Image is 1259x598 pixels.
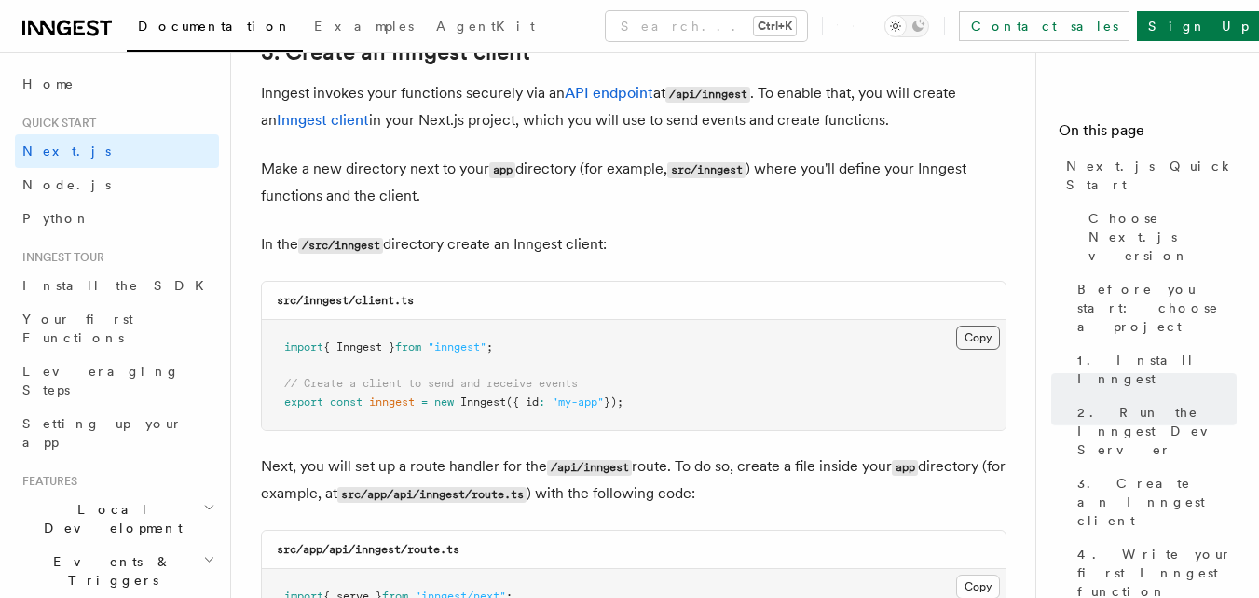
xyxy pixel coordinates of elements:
span: new [434,396,454,409]
code: src/app/api/inngest/route.ts [277,543,459,556]
a: Install the SDK [15,269,219,302]
code: /api/inngest [547,460,632,476]
span: Quick start [15,116,96,131]
span: // Create a client to send and receive events [284,377,578,390]
a: Python [15,202,219,235]
span: Setting up your app [22,416,183,450]
button: Toggle dark mode [884,15,929,37]
span: ({ id [506,396,539,409]
p: In the directory create an Inngest client: [261,231,1006,258]
code: app [892,460,918,476]
a: Examples [303,6,425,50]
span: Events & Triggers [15,552,203,590]
span: from [395,341,421,354]
span: 1. Install Inngest [1077,351,1237,388]
span: AgentKit [436,19,535,34]
kbd: Ctrl+K [754,17,796,35]
span: Features [15,474,77,489]
a: AgentKit [425,6,546,50]
span: import [284,341,323,354]
a: Contact sales [959,11,1129,41]
span: Next.js Quick Start [1066,157,1237,194]
span: Home [22,75,75,93]
span: Next.js [22,144,111,159]
span: 3. Create an Inngest client [1077,474,1237,530]
span: Node.js [22,177,111,192]
span: "my-app" [552,396,604,409]
span: { Inngest } [323,341,395,354]
button: Copy [956,326,1000,350]
a: Leveraging Steps [15,355,219,407]
code: src/inngest/client.ts [277,294,414,307]
button: Events & Triggers [15,545,219,597]
span: Python [22,211,90,226]
span: inngest [369,396,415,409]
a: API endpoint [565,84,653,102]
span: Choose Next.js version [1088,209,1237,265]
a: Next.js [15,134,219,168]
code: src/inngest [667,162,746,178]
span: Local Development [15,500,203,537]
code: app [489,162,515,178]
span: Install the SDK [22,278,215,293]
p: Make a new directory next to your directory (for example, ) where you'll define your Inngest func... [261,156,1006,209]
span: ; [486,341,493,354]
span: Inngest tour [15,250,104,265]
a: 3. Create an Inngest client [1070,466,1237,537]
span: export [284,396,323,409]
a: 2. Run the Inngest Dev Server [1070,396,1237,466]
span: : [539,396,545,409]
span: Documentation [138,19,292,34]
button: Search...Ctrl+K [606,11,807,41]
a: Node.js [15,168,219,202]
a: Before you start: choose a project [1070,272,1237,343]
p: Next, you will set up a route handler for the route. To do so, create a file inside your director... [261,453,1006,508]
code: src/app/api/inngest/route.ts [337,487,527,503]
span: Examples [314,19,414,34]
span: Before you start: choose a project [1077,280,1237,336]
code: /api/inngest [665,87,750,103]
span: Your first Functions [22,312,133,345]
a: Documentation [127,6,303,52]
h4: On this page [1059,119,1237,149]
a: Setting up your app [15,407,219,459]
span: Inngest [460,396,506,409]
span: const [330,396,363,409]
span: Leveraging Steps [22,364,180,397]
a: Choose Next.js version [1081,202,1237,272]
code: /src/inngest [298,238,383,254]
a: 1. Install Inngest [1070,343,1237,396]
p: Inngest invokes your functions securely via an at . To enable that, you will create an in your Ne... [261,80,1006,133]
span: }); [604,396,623,409]
a: Next.js Quick Start [1059,149,1237,202]
span: = [421,396,428,409]
a: Inngest client [277,111,369,129]
button: Local Development [15,493,219,545]
a: Your first Functions [15,302,219,355]
a: Home [15,67,219,101]
span: 2. Run the Inngest Dev Server [1077,403,1237,459]
span: "inngest" [428,341,486,354]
